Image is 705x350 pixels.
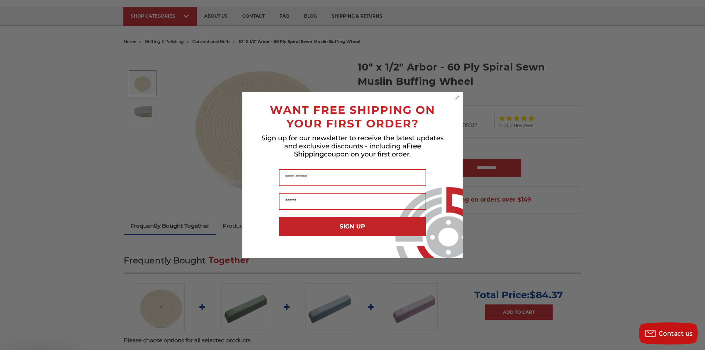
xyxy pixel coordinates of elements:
[270,103,435,130] span: WANT FREE SHIPPING ON YOUR FIRST ORDER?
[279,217,426,236] button: SIGN UP
[261,134,444,158] span: Sign up for our newsletter to receive the latest updates and exclusive discounts - including a co...
[639,322,698,344] button: Contact us
[294,142,421,158] span: Free Shipping
[659,330,693,337] span: Contact us
[279,193,426,210] input: Email
[453,94,461,101] button: Close dialog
